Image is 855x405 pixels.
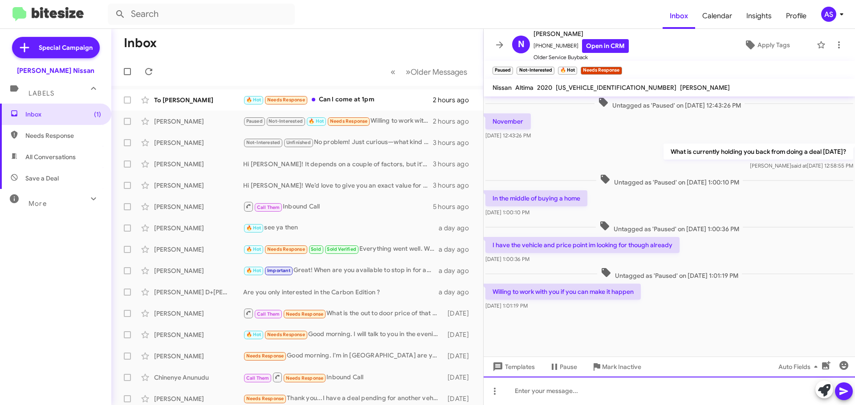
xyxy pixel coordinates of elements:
[596,174,743,187] span: Untagged as 'Paused' on [DATE] 1:00:10 PM
[25,110,101,119] span: Inbox
[596,221,743,233] span: Untagged as 'Paused' on [DATE] 1:00:36 PM
[154,96,243,104] div: To [PERSON_NAME]
[25,174,59,183] span: Save a Deal
[484,359,542,375] button: Templates
[243,288,439,297] div: Are you only interested in the Carbon Edition ?
[664,144,853,160] p: What is currently holding you back from doing a deal [DATE]?
[439,245,476,254] div: a day ago
[286,375,324,381] span: Needs Response
[243,95,433,105] div: Can l come at 1pm
[154,202,243,211] div: [PERSON_NAME]
[386,63,472,81] nav: Page navigation example
[28,200,47,208] span: More
[443,309,476,318] div: [DATE]
[721,37,812,53] button: Apply Tags
[778,359,821,375] span: Auto Fields
[680,84,730,92] span: [PERSON_NAME]
[243,351,443,361] div: Good morning. I'm in [GEOGRAPHIC_DATA] are you able to get me stock #250838A for $25k total drive...
[311,246,321,252] span: Sold
[246,332,261,337] span: 🔥 Hot
[17,66,94,75] div: [PERSON_NAME] Nissan
[243,201,433,212] div: Inbound Call
[485,256,529,262] span: [DATE] 1:00:36 PM
[443,373,476,382] div: [DATE]
[485,237,680,253] p: I have the vehicle and price point im looking for though already
[243,244,439,254] div: Everything went well. Would you tell [PERSON_NAME] we got our issue solved. Would you please ask ...
[246,268,261,273] span: 🔥 Hot
[695,3,739,29] span: Calendar
[327,246,356,252] span: Sold Verified
[243,223,439,233] div: see ya then
[246,118,263,124] span: Paused
[330,118,368,124] span: Needs Response
[154,309,243,318] div: [PERSON_NAME]
[485,132,531,139] span: [DATE] 12:43:26 PM
[243,393,443,404] div: Thank you...I have a deal pending for another vehicle....
[739,3,779,29] a: Insights
[581,67,622,75] small: Needs Response
[485,190,587,206] p: In the middle of buying a home
[406,66,411,77] span: »
[246,396,284,401] span: Needs Response
[385,63,401,81] button: Previous
[594,97,745,110] span: Untagged as 'Paused' on [DATE] 12:43:26 PM
[257,205,280,210] span: Call Them
[154,330,243,339] div: [PERSON_NAME]
[286,140,311,145] span: Unfinished
[602,359,641,375] span: Mark Inactive
[108,4,295,25] input: Search
[663,3,695,29] a: Inbox
[821,7,836,22] div: AS
[750,162,853,169] span: [PERSON_NAME] [DATE] 12:58:55 PM
[443,352,476,361] div: [DATE]
[443,330,476,339] div: [DATE]
[246,353,284,359] span: Needs Response
[518,37,525,52] span: N
[439,266,476,275] div: a day ago
[39,43,93,52] span: Special Campaign
[28,89,54,97] span: Labels
[286,311,324,317] span: Needs Response
[433,117,476,126] div: 2 hours ago
[154,224,243,233] div: [PERSON_NAME]
[485,302,528,309] span: [DATE] 1:01:19 PM
[267,268,290,273] span: Important
[439,224,476,233] div: a day ago
[439,288,476,297] div: a day ago
[25,131,101,140] span: Needs Response
[243,116,433,126] div: Willing to work with you if you can make it happen
[154,160,243,168] div: [PERSON_NAME]
[584,359,648,375] button: Mark Inactive
[243,265,439,276] div: Great! When are you available to stop in for an appraisal ? Address is [STREET_ADDRESS]
[771,359,828,375] button: Auto Fields
[154,352,243,361] div: [PERSON_NAME]
[779,3,814,29] a: Profile
[154,288,243,297] div: [PERSON_NAME] D+[PERSON_NAME]
[400,63,472,81] button: Next
[267,246,305,252] span: Needs Response
[243,181,433,190] div: Hi [PERSON_NAME]! We’d love to give you an exact value for your 2020 Altima. Would you like to se...
[154,394,243,403] div: [PERSON_NAME]
[433,160,476,168] div: 3 hours ago
[246,225,261,231] span: 🔥 Hot
[533,53,629,62] span: Older Service Buyback
[533,39,629,53] span: [PHONE_NUMBER]
[814,7,845,22] button: AS
[433,202,476,211] div: 5 hours ago
[243,160,433,168] div: Hi [PERSON_NAME]! It depends on a couple of factors, but it's a fast process here! When would you...
[493,84,512,92] span: Nissan
[558,67,577,75] small: 🔥 Hot
[267,332,305,337] span: Needs Response
[485,113,531,129] p: November
[243,137,433,148] div: No problem! Just curious—what kind of vehicle are you interested in? We have a great selection ri...
[154,373,243,382] div: Chinenye Anunudu
[791,162,807,169] span: said at
[491,359,535,375] span: Templates
[269,118,303,124] span: Not-Interested
[391,66,395,77] span: «
[433,181,476,190] div: 3 hours ago
[443,394,476,403] div: [DATE]
[94,110,101,119] span: (1)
